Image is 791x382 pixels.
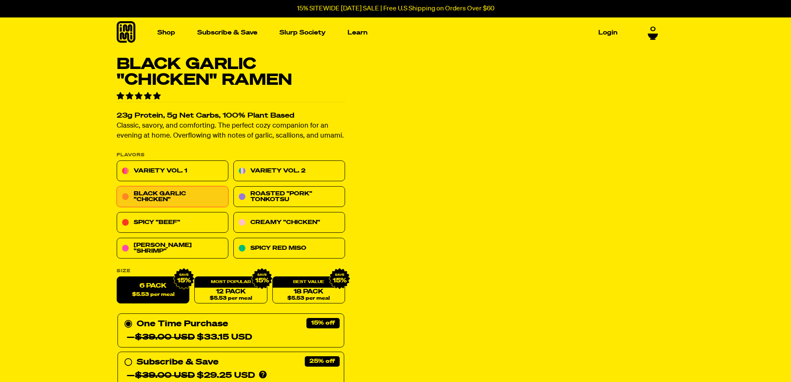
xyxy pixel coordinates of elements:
p: Classic, savory, and comforting. The perfect cozy companion for an evening at home. Overflowing w... [117,121,345,141]
span: $5.53 per meal [209,296,252,301]
a: [PERSON_NAME] "Shrimp" [117,238,228,259]
a: Variety Vol. 2 [233,161,345,182]
h1: Black Garlic "Chicken" Ramen [117,57,345,88]
a: Slurp Society [276,26,329,39]
div: — $33.15 USD [127,331,252,344]
a: Shop [154,26,179,39]
a: 12 Pack$5.53 per meal [194,277,267,304]
nav: Main navigation [154,17,621,48]
a: Subscribe & Save [194,26,261,39]
div: One Time Purchase [124,318,338,344]
img: IMG_9632.png [251,268,272,290]
del: $39.00 USD [135,333,195,342]
a: Login [595,26,621,39]
a: Learn [344,26,371,39]
h2: 23g Protein, 5g Net Carbs, 100% Plant Based [117,113,345,120]
a: 18 Pack$5.53 per meal [272,277,345,304]
p: Flavors [117,153,345,158]
label: Size [117,269,345,274]
label: 6 Pack [117,277,189,304]
a: Variety Vol. 1 [117,161,228,182]
p: 15% SITEWIDE [DATE] SALE | Free U.S Shipping on Orders Over $60 [297,5,495,12]
div: Subscribe & Save [137,356,218,369]
a: Spicy "Beef" [117,212,228,233]
span: 4.76 stars [117,93,162,100]
a: 0 [648,26,658,40]
del: $39.00 USD [135,372,195,380]
img: IMG_9632.png [173,268,195,290]
span: $5.53 per meal [287,296,330,301]
span: $5.53 per meal [132,292,174,298]
a: Black Garlic "Chicken" [117,187,228,207]
span: 0 [650,26,656,33]
a: Creamy "Chicken" [233,212,345,233]
img: IMG_9632.png [328,268,350,290]
a: Roasted "Pork" Tonkotsu [233,187,345,207]
a: Spicy Red Miso [233,238,345,259]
